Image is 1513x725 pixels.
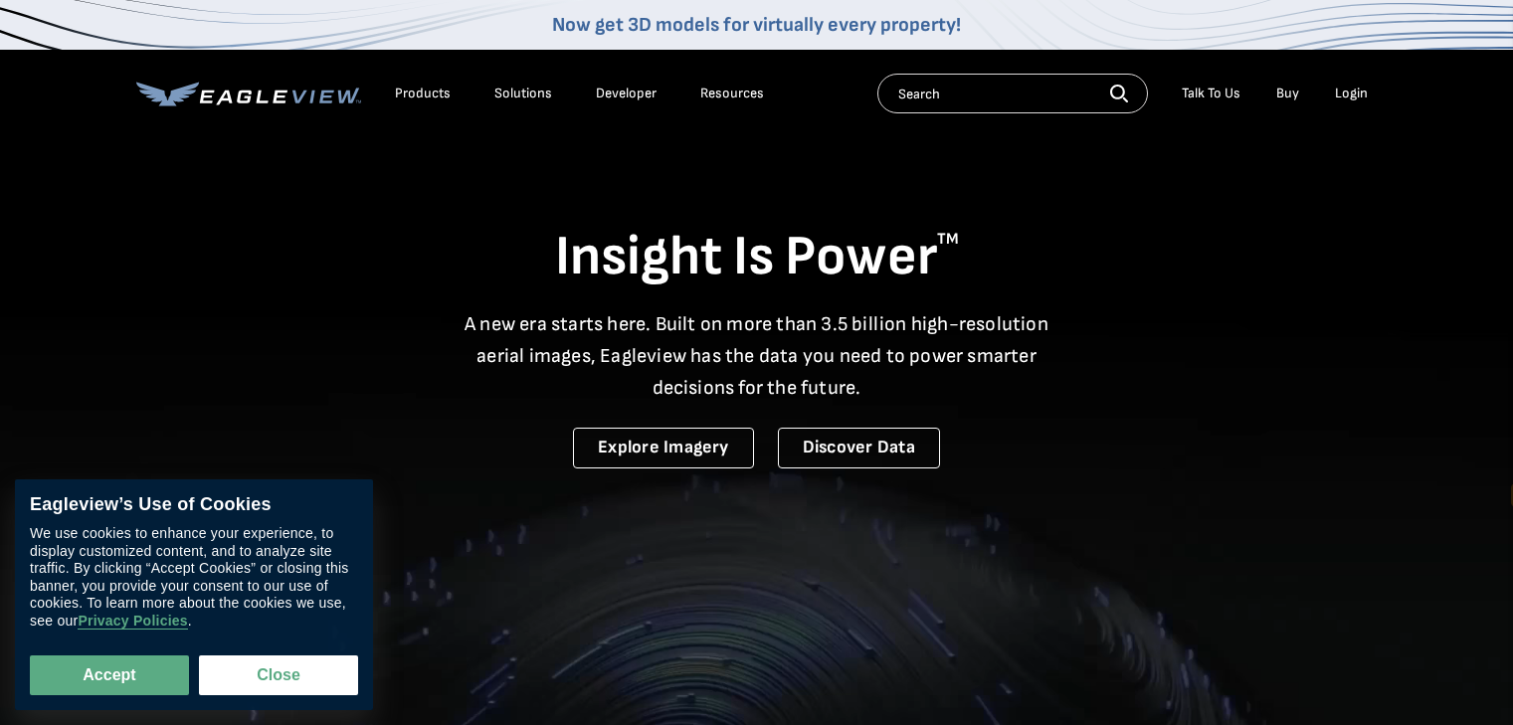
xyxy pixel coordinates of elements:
[199,655,358,695] button: Close
[78,614,187,631] a: Privacy Policies
[700,85,764,102] div: Resources
[596,85,657,102] a: Developer
[1335,85,1368,102] div: Login
[778,428,940,468] a: Discover Data
[136,223,1378,292] h1: Insight Is Power
[30,494,358,516] div: Eagleview’s Use of Cookies
[30,655,189,695] button: Accept
[877,74,1148,113] input: Search
[453,308,1061,404] p: A new era starts here. Built on more than 3.5 billion high-resolution aerial images, Eagleview ha...
[573,428,754,468] a: Explore Imagery
[1276,85,1299,102] a: Buy
[552,13,961,37] a: Now get 3D models for virtually every property!
[30,526,358,631] div: We use cookies to enhance your experience, to display customized content, and to analyze site tra...
[937,230,959,249] sup: TM
[494,85,552,102] div: Solutions
[1182,85,1240,102] div: Talk To Us
[395,85,451,102] div: Products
